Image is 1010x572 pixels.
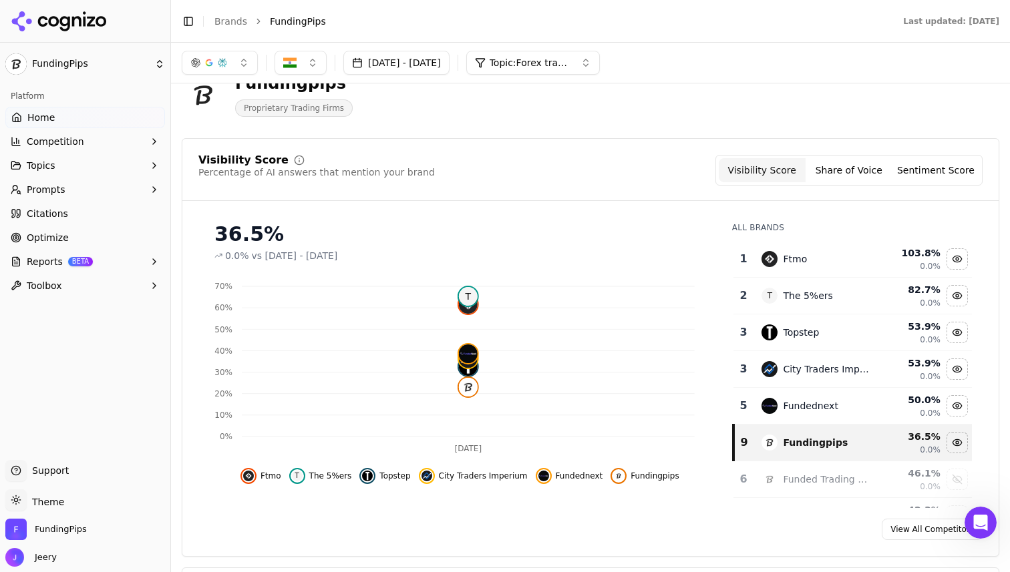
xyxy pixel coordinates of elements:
button: Toolbox [5,275,165,296]
div: 82.7 % [880,283,941,296]
button: Hide city traders imperium data [947,358,968,380]
button: Hide fundingpips data [947,432,968,453]
div: Our providers have implemented a fix for the citation issue that was impacting performance and ac... [27,356,240,454]
span: Topstep [379,471,410,481]
tspan: 40% [214,346,232,356]
p: How can we help? [27,117,240,140]
div: Fundingpips [783,436,848,449]
button: Prompts [5,179,165,200]
button: Hide topstep data [947,322,968,343]
tspan: 20% [214,389,232,398]
tspan: 60% [214,303,232,312]
a: Citations [5,203,165,224]
span: Proprietary Trading Firms [235,99,353,117]
span: 0.0% [920,334,941,345]
img: fundednext [459,344,478,363]
button: [DATE] - [DATE] [343,51,450,75]
span: 0.0% [920,445,941,455]
span: Citations [27,207,68,220]
span: 0.0% [225,249,249,262]
tr: 2TThe 5%ers82.7%0.0%Hide the 5%ers data [733,278,972,314]
img: topstep [362,471,373,481]
img: India [283,56,297,69]
div: City Traders Imperium [783,362,869,376]
div: Introducing New Reporting Features: Generate PDF Reports Easily! 📊PDF Reporting [14,202,253,265]
span: Topic: Forex trading [490,56,570,69]
button: Hide the 5%ers data [289,468,352,484]
div: 3 [739,324,749,340]
img: fundednext [762,398,778,414]
button: Hide city traders imperium data [419,468,528,484]
div: 53.9 % [880,356,941,370]
span: The 5%ers [309,471,352,481]
span: Fundingpips [631,471,679,481]
tr: 5fundednextFundednext50.0%0.0%Hide fundednext data [733,388,972,424]
span: Competition [27,135,84,148]
button: Hide topstep data [359,468,410,484]
div: 5 [739,398,749,414]
img: city traders imperium [422,471,432,481]
img: ftmo [243,471,254,481]
img: logo [27,25,128,47]
img: funded trading plus [762,471,778,487]
b: [Monitoring] Degraded Performance on Prompts and Citations [27,324,235,348]
button: Hide ftmo data [947,248,968,270]
button: Visibility Score [719,158,806,182]
span: 0.0% [920,408,941,418]
img: ftmo [762,251,778,267]
span: FundingPips [35,523,87,535]
span: Support [27,464,69,477]
button: ReportsBETA [5,251,165,272]
div: All Brands [732,222,972,233]
img: city traders imperium [762,361,778,377]
div: 36.5 % [880,430,941,443]
img: fundingpips [762,435,778,451]
span: Prompts [27,183,65,196]
a: View All Competitors [882,519,983,540]
div: 103.8 % [880,246,941,260]
tspan: 50% [214,325,232,334]
span: Optimize [27,231,69,244]
tspan: [DATE] [455,444,482,453]
tspan: 70% [214,282,232,291]
div: Status: All systems operational [14,272,253,316]
button: Hide ftmo data [240,468,281,484]
span: Topics [27,159,55,172]
img: Profile image for Alp [194,21,220,48]
div: Last updated: [DATE] [903,16,999,27]
button: Hide fundednext data [536,468,603,484]
div: 46.1 % [880,467,941,480]
div: 42.3 % [880,503,941,517]
img: FundingPips [182,73,224,116]
div: Send us a message [27,169,223,183]
nav: breadcrumb [214,15,876,28]
div: Introducing New Reporting Features: Generate PDF Reports Easily! 📊 [27,212,240,240]
button: Hide fundingpips data [611,468,679,484]
span: T [762,288,778,304]
button: Sentiment Score [892,158,979,182]
img: FundingPips [5,53,27,75]
div: 53.9 % [880,320,941,333]
div: Percentage of AI answers that mention your brand [198,166,435,179]
button: Hide the 5%ers data [947,285,968,306]
iframe: Intercom live chat [965,507,997,539]
span: FundingPips [270,15,326,28]
span: T [459,287,478,306]
p: Hi Jeery 👋 [27,95,240,117]
span: Fundednext [556,471,603,481]
img: Jeery [5,548,24,567]
div: Topstep [783,326,819,339]
span: FundingPips [32,58,149,70]
button: Show goat funded trader data [947,505,968,527]
span: Ftmo [261,471,281,481]
img: fundingpips [613,471,624,481]
span: Reports [27,255,63,268]
a: Home [5,107,165,128]
div: Ftmo [783,252,807,266]
span: T [292,471,303,481]
img: fundingpips [459,378,478,396]
a: Brands [214,16,247,27]
button: Competition [5,131,165,152]
tspan: 30% [214,368,232,377]
button: Share of Voice [806,158,892,182]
